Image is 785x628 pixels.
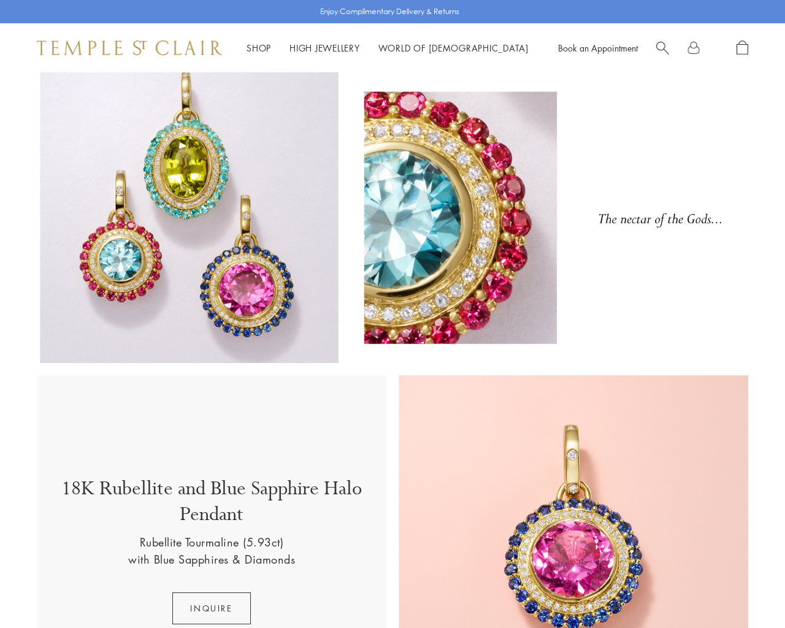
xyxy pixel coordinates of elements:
a: Open Shopping Bag [737,40,748,56]
p: Enjoy Complimentary Delivery & Returns [320,6,459,18]
a: Search [656,40,669,56]
button: inquire [172,592,250,624]
a: ShopShop [247,42,271,54]
nav: Main navigation [247,40,529,56]
p: with Blue Sapphires & Diamonds [128,551,295,568]
img: Temple St. Clair [37,40,222,55]
a: World of [DEMOGRAPHIC_DATA]World of [DEMOGRAPHIC_DATA] [378,42,529,54]
a: Book an Appointment [558,42,638,54]
a: High JewelleryHigh Jewellery [289,42,360,54]
p: 18K Rubellite and Blue Sapphire Halo Pendant [49,476,374,534]
p: Rubellite Tourmaline (5.93ct) [140,534,284,551]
